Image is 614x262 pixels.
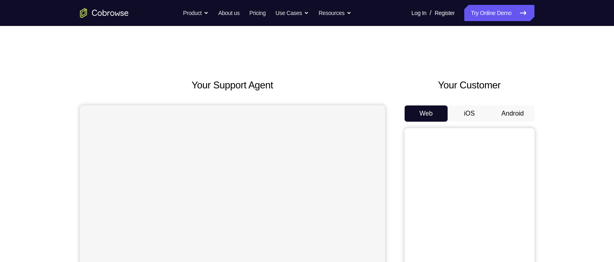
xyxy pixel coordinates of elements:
h2: Your Support Agent [80,78,385,92]
button: Android [491,105,534,122]
a: Log In [411,5,427,21]
a: About us [218,5,239,21]
button: iOS [448,105,491,122]
span: / [430,8,431,18]
button: Product [183,5,209,21]
a: Go to the home page [80,8,129,18]
h2: Your Customer [405,78,534,92]
button: Web [405,105,448,122]
a: Pricing [249,5,265,21]
a: Try Online Demo [464,5,534,21]
button: Resources [319,5,351,21]
a: Register [435,5,455,21]
button: Use Cases [276,5,309,21]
